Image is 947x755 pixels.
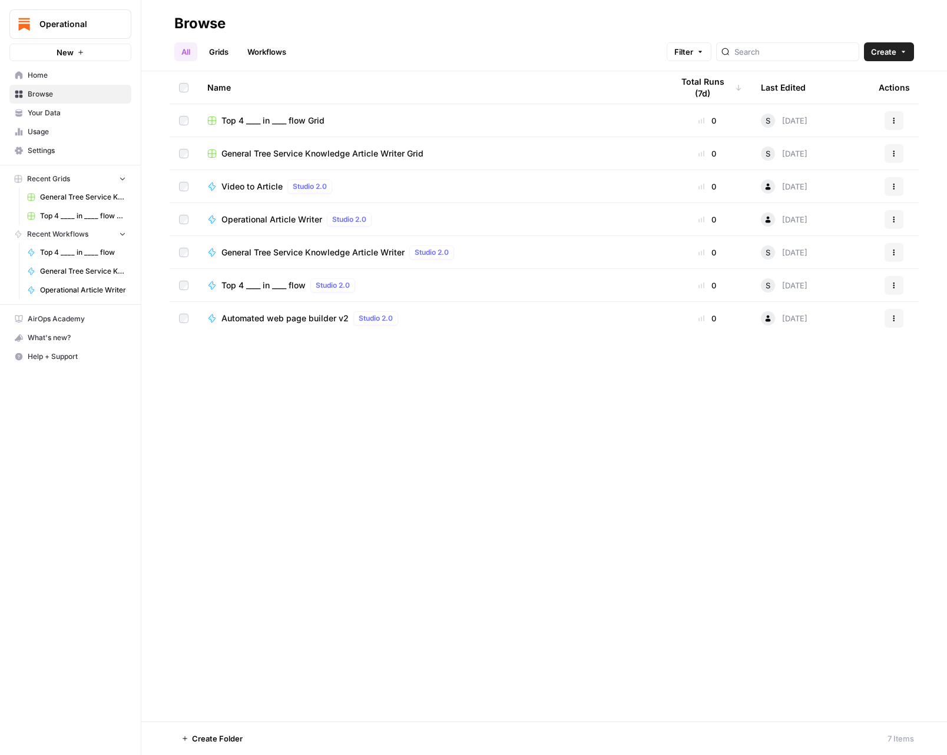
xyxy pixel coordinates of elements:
button: New [9,44,131,61]
button: Create Folder [174,729,250,748]
a: Usage [9,122,131,141]
button: Workspace: Operational [9,9,131,39]
span: S [766,148,770,159]
div: 7 Items [888,733,914,744]
a: Grids [202,42,236,61]
span: Operational [39,18,111,30]
div: Name [207,71,654,104]
div: 0 [673,115,742,127]
div: [DATE] [761,114,807,128]
input: Search [734,46,854,58]
span: S [766,280,770,291]
div: Actions [879,71,910,104]
div: [DATE] [761,278,807,292]
a: General Tree Service Knowledge Article Writer Grid [22,188,131,207]
span: Top 4 ____ in ____ flow Grid [221,115,325,127]
span: AirOps Academy [28,314,126,324]
span: Create [871,46,896,58]
a: Your Data [9,104,131,122]
a: Top 4 ____ in ____ flow Grid [207,115,654,127]
span: Operational Article Writer [221,214,322,225]
span: General Tree Service Knowledge Article Writer Grid [221,148,423,159]
span: Filter [674,46,693,58]
a: General Tree Service Knowledge Article Writer [22,262,131,281]
span: Top 4 ____ in ____ flow Grid [40,211,126,221]
span: Settings [28,145,126,156]
span: Studio 2.0 [316,280,350,291]
a: Operational Article Writer [22,281,131,300]
span: Home [28,70,126,81]
a: Automated web page builder v2Studio 2.0 [207,311,654,325]
div: 0 [673,148,742,159]
button: Recent Grids [9,170,131,188]
a: Browse [9,85,131,104]
span: Top 4 ____ in ____ flow [40,247,126,258]
div: What's new? [10,329,131,347]
div: Last Edited [761,71,806,104]
span: Studio 2.0 [359,313,393,324]
span: New [57,46,74,58]
span: Usage [28,127,126,137]
div: 0 [673,214,742,225]
button: Recent Workflows [9,225,131,243]
div: [DATE] [761,147,807,161]
span: Recent Grids [27,174,70,184]
span: Video to Article [221,181,283,192]
span: General Tree Service Knowledge Article Writer [221,247,405,258]
span: Top 4 ____ in ____ flow [221,280,306,291]
a: Video to ArticleStudio 2.0 [207,179,654,194]
span: Help + Support [28,351,126,362]
div: [DATE] [761,245,807,260]
span: General Tree Service Knowledge Article Writer [40,266,126,277]
a: General Tree Service Knowledge Article WriterStudio 2.0 [207,245,654,260]
a: AirOps Academy [9,310,131,328]
span: S [766,247,770,258]
a: Top 4 ____ in ____ flowStudio 2.0 [207,278,654,292]
span: Create Folder [192,733,243,744]
div: [DATE] [761,212,807,227]
a: Home [9,66,131,85]
img: Operational Logo [14,14,35,35]
button: Help + Support [9,347,131,366]
a: Workflows [240,42,293,61]
a: Top 4 ____ in ____ flow Grid [22,207,131,225]
div: Total Runs (7d) [673,71,742,104]
span: Studio 2.0 [415,247,449,258]
span: Studio 2.0 [293,181,327,192]
div: [DATE] [761,179,807,194]
button: Filter [667,42,711,61]
span: Automated web page builder v2 [221,312,349,324]
button: Create [864,42,914,61]
a: Top 4 ____ in ____ flow [22,243,131,262]
div: 0 [673,280,742,291]
div: 0 [673,181,742,192]
div: 0 [673,312,742,324]
span: S [766,115,770,127]
span: Studio 2.0 [332,214,366,225]
span: Browse [28,89,126,99]
div: Browse [174,14,226,33]
span: Recent Workflows [27,229,88,240]
a: Operational Article WriterStudio 2.0 [207,212,654,227]
span: Operational Article Writer [40,285,126,295]
div: 0 [673,247,742,258]
div: [DATE] [761,311,807,325]
button: What's new? [9,328,131,347]
a: General Tree Service Knowledge Article Writer Grid [207,148,654,159]
a: All [174,42,197,61]
span: General Tree Service Knowledge Article Writer Grid [40,192,126,202]
span: Your Data [28,108,126,118]
a: Settings [9,141,131,160]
